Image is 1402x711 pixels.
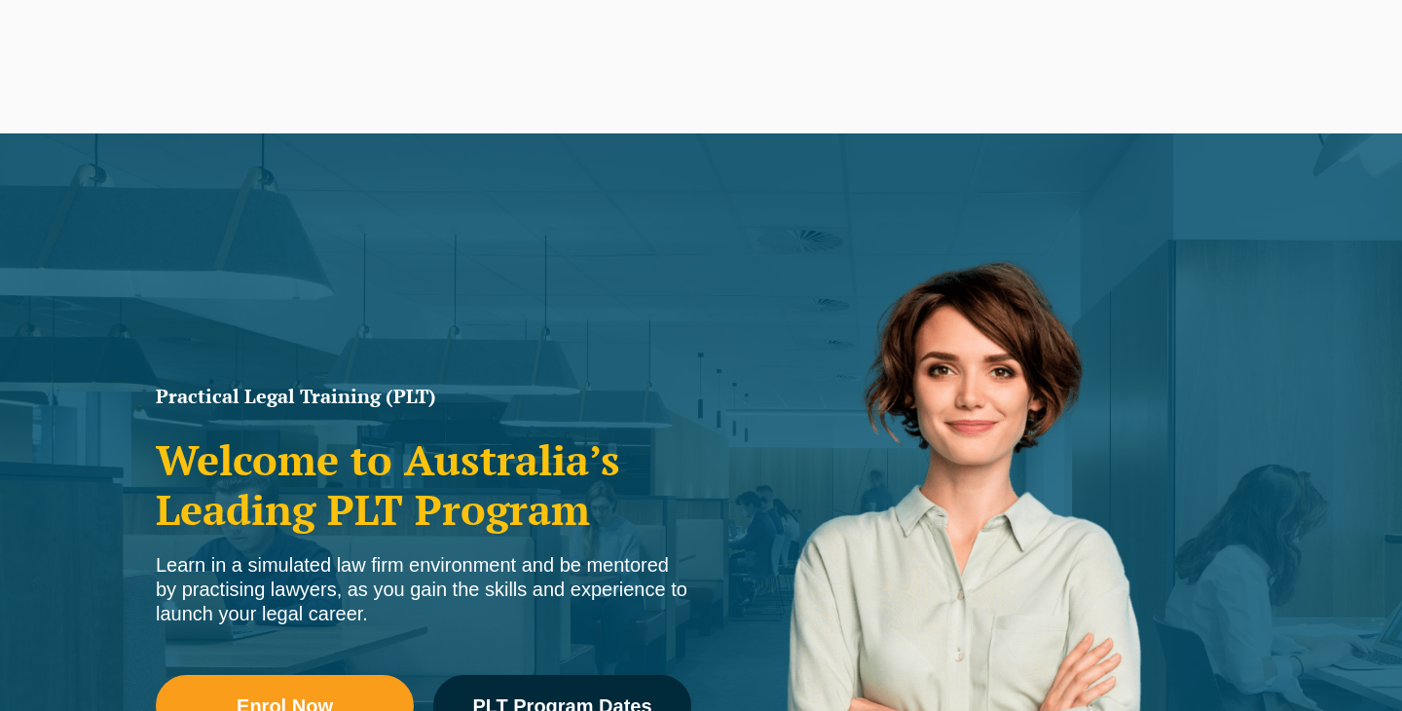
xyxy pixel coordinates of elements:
h2: Welcome to Australia’s Leading PLT Program [156,435,691,534]
div: Learn in a simulated law firm environment and be mentored by practising lawyers, as you gain the ... [156,553,691,626]
h1: Practical Legal Training (PLT) [156,387,691,406]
